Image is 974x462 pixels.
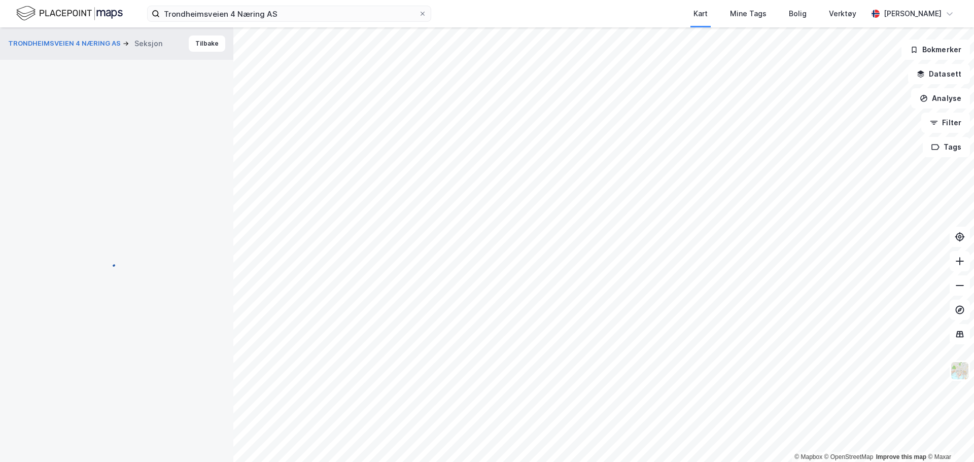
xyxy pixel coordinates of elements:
div: Verktøy [829,8,856,20]
div: Mine Tags [730,8,767,20]
button: Analyse [911,88,970,109]
div: Kart [693,8,708,20]
img: spinner.a6d8c91a73a9ac5275cf975e30b51cfb.svg [109,263,125,279]
button: Datasett [908,64,970,84]
div: Seksjon [134,38,162,50]
button: Tags [923,137,970,157]
a: Mapbox [794,453,822,460]
img: logo.f888ab2527a4732fd821a326f86c7f29.svg [16,5,123,22]
button: Filter [921,113,970,133]
img: Z [950,361,969,380]
iframe: Chat Widget [923,413,974,462]
div: [PERSON_NAME] [884,8,942,20]
a: Improve this map [876,453,926,460]
button: Tilbake [189,35,225,52]
a: OpenStreetMap [824,453,874,460]
input: Søk på adresse, matrikkel, gårdeiere, leietakere eller personer [160,6,419,21]
button: Bokmerker [901,40,970,60]
div: Bolig [789,8,807,20]
button: TRONDHEIMSVEIEN 4 NÆRING AS [8,39,123,49]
